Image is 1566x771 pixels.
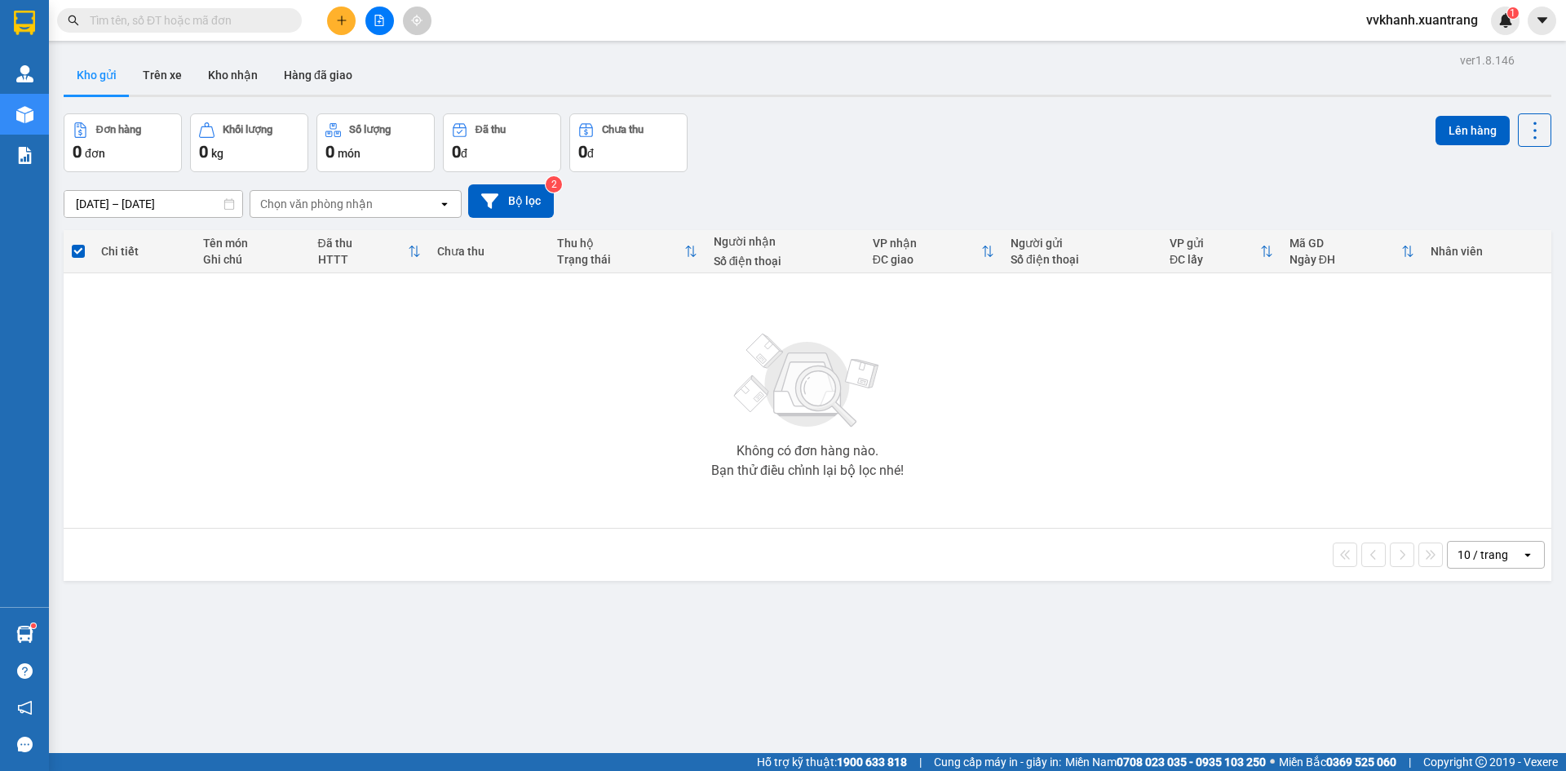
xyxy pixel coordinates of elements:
strong: 1900 633 818 [837,755,907,769]
span: kg [211,147,223,160]
span: 0 [452,142,461,162]
div: ĐC giao [873,253,981,266]
span: Miền Nam [1065,753,1266,771]
div: Đã thu [476,124,506,135]
div: Số điện thoại [714,255,856,268]
span: ⚪️ [1270,759,1275,765]
span: plus [336,15,347,26]
button: Số lượng0món [316,113,435,172]
img: solution-icon [16,147,33,164]
button: Khối lượng0kg [190,113,308,172]
button: Bộ lọc [468,184,554,218]
span: notification [17,700,33,716]
div: Chưa thu [602,124,644,135]
div: Chưa thu [437,245,541,258]
div: Tên món [203,237,302,250]
strong: 0369 525 060 [1326,755,1396,769]
sup: 2 [546,176,562,193]
span: caret-down [1535,13,1550,28]
span: đ [587,147,594,160]
span: 0 [199,142,208,162]
div: Bạn thử điều chỉnh lại bộ lọc nhé! [711,464,904,477]
button: caret-down [1528,7,1556,35]
div: Thu hộ [557,237,684,250]
button: aim [403,7,431,35]
button: Đã thu0đ [443,113,561,172]
div: Khối lượng [223,124,272,135]
strong: 0708 023 035 - 0935 103 250 [1117,755,1266,769]
img: logo-vxr [14,11,35,35]
div: Ngày ĐH [1290,253,1401,266]
th: Toggle SortBy [1161,230,1281,273]
span: đ [461,147,467,160]
span: 0 [73,142,82,162]
input: Select a date range. [64,191,242,217]
th: Toggle SortBy [1281,230,1422,273]
th: Toggle SortBy [549,230,706,273]
span: aim [411,15,422,26]
div: Người gửi [1011,237,1153,250]
span: đơn [85,147,105,160]
img: svg+xml;base64,PHN2ZyBjbGFzcz0ibGlzdC1wbHVnX19zdmciIHhtbG5zPSJodHRwOi8vd3d3LnczLm9yZy8yMDAwL3N2Zy... [726,324,889,438]
svg: open [438,197,451,210]
input: Tìm tên, số ĐT hoặc mã đơn [90,11,282,29]
img: warehouse-icon [16,626,33,643]
button: file-add [365,7,394,35]
div: Đã thu [318,237,409,250]
div: Số lượng [349,124,391,135]
div: 10 / trang [1458,547,1508,563]
span: message [17,737,33,752]
button: Đơn hàng0đơn [64,113,182,172]
th: Toggle SortBy [310,230,430,273]
span: search [68,15,79,26]
div: VP nhận [873,237,981,250]
div: Ghi chú [203,253,302,266]
div: Trạng thái [557,253,684,266]
sup: 1 [1507,7,1519,19]
span: 0 [578,142,587,162]
img: icon-new-feature [1498,13,1513,28]
div: HTTT [318,253,409,266]
button: Kho nhận [195,55,271,95]
div: Không có đơn hàng nào. [737,445,878,458]
img: warehouse-icon [16,106,33,123]
span: | [1409,753,1411,771]
svg: open [1521,548,1534,561]
div: Người nhận [714,235,856,248]
sup: 1 [31,623,36,628]
span: file-add [374,15,385,26]
span: 1 [1510,7,1515,19]
button: Kho gửi [64,55,130,95]
div: Chọn văn phòng nhận [260,196,373,212]
span: món [338,147,361,160]
img: warehouse-icon [16,65,33,82]
span: copyright [1475,756,1487,768]
span: Hỗ trợ kỹ thuật: [757,753,907,771]
button: Chưa thu0đ [569,113,688,172]
button: plus [327,7,356,35]
div: VP gửi [1170,237,1260,250]
th: Toggle SortBy [865,230,1002,273]
div: Số điện thoại [1011,253,1153,266]
div: Nhân viên [1431,245,1543,258]
span: 0 [325,142,334,162]
div: Chi tiết [101,245,186,258]
span: vvkhanh.xuantrang [1353,10,1491,30]
div: ver 1.8.146 [1460,51,1515,69]
div: ĐC lấy [1170,253,1260,266]
button: Trên xe [130,55,195,95]
span: question-circle [17,663,33,679]
span: | [919,753,922,771]
div: Mã GD [1290,237,1401,250]
div: Đơn hàng [96,124,141,135]
button: Lên hàng [1435,116,1510,145]
span: Cung cấp máy in - giấy in: [934,753,1061,771]
span: Miền Bắc [1279,753,1396,771]
button: Hàng đã giao [271,55,365,95]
